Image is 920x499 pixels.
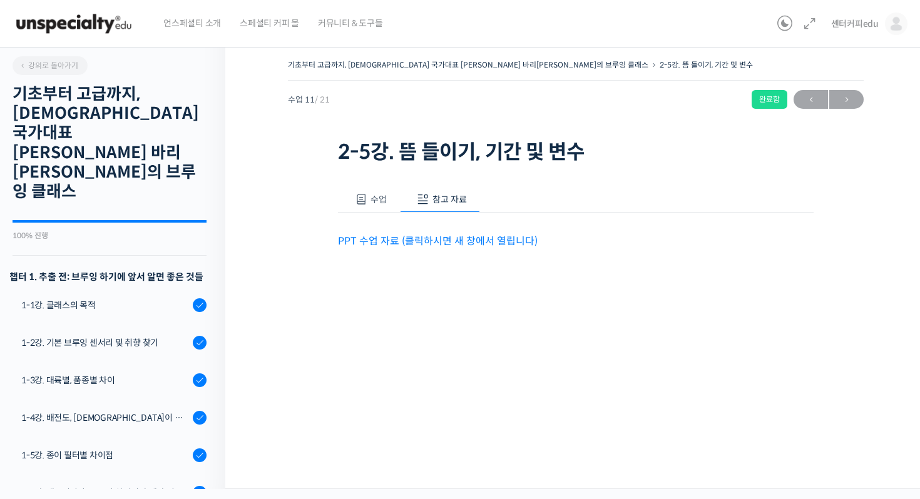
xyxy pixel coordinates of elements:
[829,91,864,108] span: →
[13,84,207,201] h2: 기초부터 고급까지, [DEMOGRAPHIC_DATA] 국가대표 [PERSON_NAME] 바리[PERSON_NAME]의 브루잉 클래스
[432,194,467,205] span: 참고 자료
[21,373,189,387] div: 1-3강. 대륙별, 품종별 차이
[794,91,828,108] span: ←
[371,194,387,205] span: 수업
[13,56,88,75] a: 강의로 돌아가기
[752,90,787,109] div: 완료함
[21,336,189,350] div: 1-2강. 기본 브루잉 센서리 및 취향 찾기
[21,448,189,462] div: 1-5강. 종이 필터별 차이점
[794,90,828,109] a: ←이전
[338,234,538,248] a: PPT 수업 자료 (클릭하시면 새 창에서 열립니다)
[829,90,864,109] a: 다음→
[13,232,207,239] div: 100% 진행
[9,268,207,285] h3: 챕터 1. 추출 전: 브루잉 하기에 앞서 알면 좋은 것들
[660,60,753,69] a: 2-5강. 뜸 들이기, 기간 및 변수
[338,140,814,164] h1: 2-5강. 뜸 들이기, 기간 및 변수
[831,18,879,29] span: 센터커피edu
[21,411,189,425] div: 1-4강. 배전도, [DEMOGRAPHIC_DATA]이 미치는 영향
[288,96,330,104] span: 수업 11
[21,298,189,312] div: 1-1강. 클래스의 목적
[288,60,648,69] a: 기초부터 고급까지, [DEMOGRAPHIC_DATA] 국가대표 [PERSON_NAME] 바리[PERSON_NAME]의 브루잉 클래스
[315,94,330,105] span: / 21
[19,61,78,70] span: 강의로 돌아가기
